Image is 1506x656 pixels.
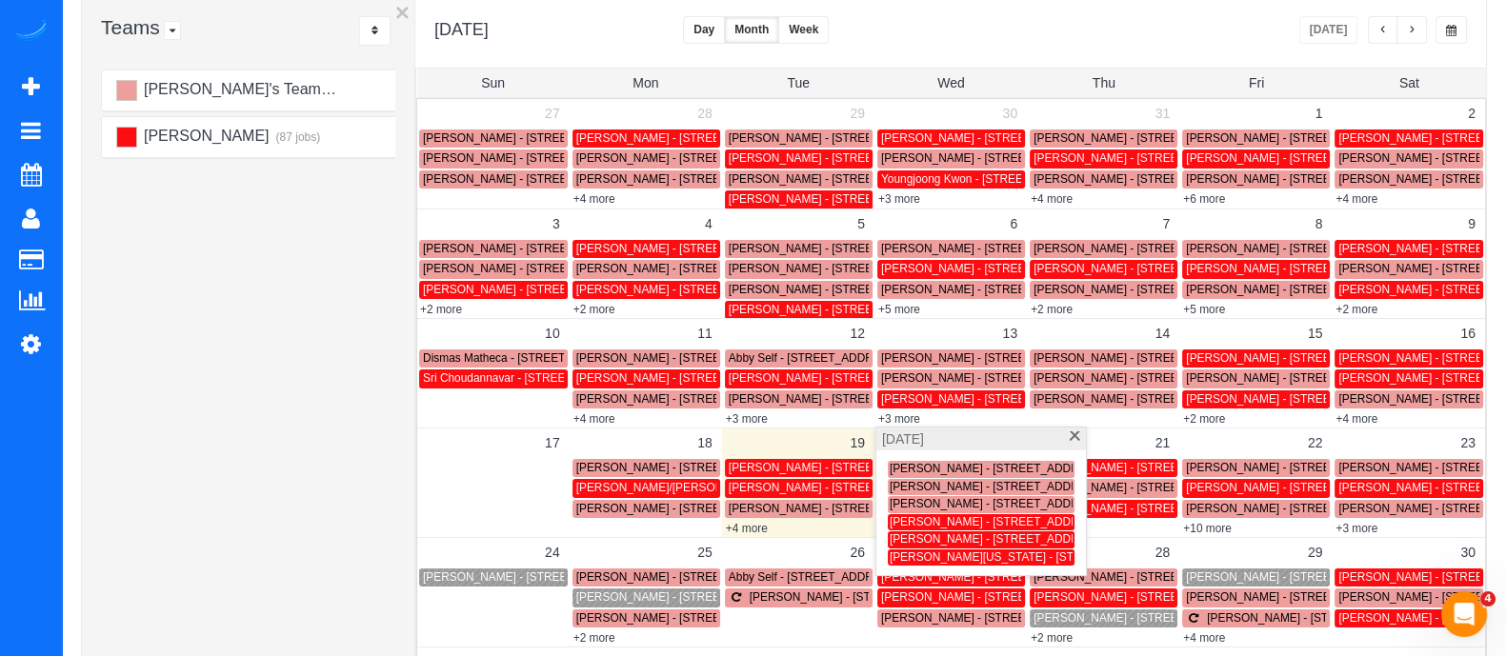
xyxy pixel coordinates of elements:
[881,151,1096,165] span: [PERSON_NAME] - [STREET_ADDRESS]
[371,25,378,36] i: Sort Teams
[840,538,874,567] a: 26
[1034,461,1249,474] span: [PERSON_NAME] - [STREET_ADDRESS]
[423,172,732,186] span: [PERSON_NAME] - [STREET_ADDRESS][PERSON_NAME]
[1031,192,1073,206] a: +4 more
[729,151,1037,165] span: [PERSON_NAME] - [STREET_ADDRESS][PERSON_NAME]
[729,283,944,296] span: [PERSON_NAME] - [STREET_ADDRESS]
[840,319,874,348] a: 12
[576,351,885,365] span: [PERSON_NAME] - [STREET_ADDRESS][PERSON_NAME]
[1451,319,1485,348] a: 16
[1298,319,1333,348] a: 15
[1146,319,1180,348] a: 14
[535,319,570,348] a: 10
[1183,631,1225,645] a: +4 more
[1034,392,1249,406] span: [PERSON_NAME] - [STREET_ADDRESS]
[576,283,885,296] span: [PERSON_NAME] - [STREET_ADDRESS][PERSON_NAME]
[576,371,978,385] span: [PERSON_NAME] - [STREET_ADDRESS][PERSON_NAME][PERSON_NAME]
[881,242,1096,255] span: [PERSON_NAME] - [STREET_ADDRESS]
[1186,502,1401,515] span: [PERSON_NAME] - [STREET_ADDRESS]
[1458,99,1485,128] a: 2
[848,209,874,238] a: 5
[1034,351,1249,365] span: [PERSON_NAME] - [STREET_ADDRESS]
[576,611,885,625] span: [PERSON_NAME] - [STREET_ADDRESS][PERSON_NAME]
[576,502,792,515] span: [PERSON_NAME] - [STREET_ADDRESS]
[878,412,920,426] a: +3 more
[729,351,899,365] span: Abby Self - [STREET_ADDRESS]
[1335,192,1377,206] a: +4 more
[787,75,810,90] span: Tue
[890,550,1168,564] span: [PERSON_NAME][US_STATE] - [STREET_ADDRESS]
[576,461,792,474] span: [PERSON_NAME] - [STREET_ADDRESS]
[1153,209,1179,238] a: 7
[1034,172,1249,186] span: [PERSON_NAME] - [STREET_ADDRESS]
[1034,262,1312,275] span: [PERSON_NAME] - [STREET_ADDRESS][US_STATE]
[937,75,965,90] span: Wed
[881,611,1283,625] span: [PERSON_NAME] - [STREET_ADDRESS][PERSON_NAME][PERSON_NAME]
[1306,209,1333,238] a: 8
[1183,522,1232,535] a: +10 more
[1441,591,1487,637] iframe: Intercom live chat
[729,192,944,206] span: [PERSON_NAME] - [STREET_ADDRESS]
[423,131,638,145] span: [PERSON_NAME] - [STREET_ADDRESS]
[878,303,920,316] a: +5 more
[750,590,1058,604] span: [PERSON_NAME] - [STREET_ADDRESS][PERSON_NAME]
[1186,570,1401,584] span: [PERSON_NAME] - [STREET_ADDRESS]
[535,428,570,457] a: 17
[695,209,722,238] a: 4
[576,151,885,165] span: [PERSON_NAME] - [STREET_ADDRESS][PERSON_NAME]
[1480,591,1496,606] span: 4
[890,462,1105,475] span: [PERSON_NAME] - [STREET_ADDRESS]
[1183,303,1225,316] a: +5 more
[1186,242,1495,255] span: [PERSON_NAME] - [STREET_ADDRESS][PERSON_NAME]
[1186,590,1401,604] span: [PERSON_NAME] - [STREET_ADDRESS]
[881,262,1096,275] span: [PERSON_NAME] - [STREET_ADDRESS]
[1186,172,1401,186] span: [PERSON_NAME] - [STREET_ADDRESS]
[1249,75,1264,90] span: Fri
[141,128,269,144] span: [PERSON_NAME]
[881,283,1096,296] span: [PERSON_NAME] - [STREET_ADDRESS]
[423,371,636,385] span: Sri Choudannavar - [STREET_ADDRESS]
[878,192,920,206] a: +3 more
[1093,75,1115,90] span: Thu
[688,319,722,348] a: 11
[1399,75,1419,90] span: Sat
[840,428,874,457] a: 19
[890,480,1105,493] span: [PERSON_NAME] - [STREET_ADDRESS]
[881,392,1096,406] span: [PERSON_NAME] - [STREET_ADDRESS]
[882,429,924,448] span: [DATE]
[11,19,50,46] img: Automaid Logo
[1000,209,1027,238] a: 6
[1186,481,1401,494] span: [PERSON_NAME] - [STREET_ADDRESS]
[535,538,570,567] a: 24
[633,75,658,90] span: Mon
[423,262,732,275] span: [PERSON_NAME] - [STREET_ADDRESS][PERSON_NAME]
[576,262,792,275] span: [PERSON_NAME] - [STREET_ADDRESS]
[726,412,768,426] a: +3 more
[1306,99,1333,128] a: 1
[576,242,885,255] span: [PERSON_NAME] - [STREET_ADDRESS][PERSON_NAME]
[729,502,1037,515] span: [PERSON_NAME] - [STREET_ADDRESS][PERSON_NAME]
[576,570,885,584] span: [PERSON_NAME] - [STREET_ADDRESS][PERSON_NAME]
[423,283,732,296] span: [PERSON_NAME] - [STREET_ADDRESS][PERSON_NAME]
[1034,371,1342,385] span: [PERSON_NAME] - [STREET_ADDRESS][PERSON_NAME]
[688,99,722,128] a: 28
[993,319,1027,348] a: 13
[576,392,792,406] span: [PERSON_NAME] - [STREET_ADDRESS]
[273,130,320,144] small: (87 jobs)
[729,481,944,494] span: [PERSON_NAME] - [STREET_ADDRESS]
[881,172,1094,186] span: Youngjoong Kwon - [STREET_ADDRESS]
[1034,283,1249,296] span: [PERSON_NAME] - [STREET_ADDRESS]
[840,99,874,128] a: 29
[1335,412,1377,426] a: +4 more
[1298,538,1333,567] a: 29
[881,371,1096,385] span: [PERSON_NAME] - [STREET_ADDRESS]
[724,16,779,44] button: Month
[1458,209,1485,238] a: 9
[1183,192,1225,206] a: +6 more
[1335,303,1377,316] a: +2 more
[1186,461,1464,474] span: [PERSON_NAME] - [STREET_ADDRESS][US_STATE]
[1207,611,1422,625] span: [PERSON_NAME] - [STREET_ADDRESS]
[1034,151,1312,165] span: [PERSON_NAME] - [STREET_ADDRESS][US_STATE]
[881,570,1096,584] span: [PERSON_NAME] - [STREET_ADDRESS]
